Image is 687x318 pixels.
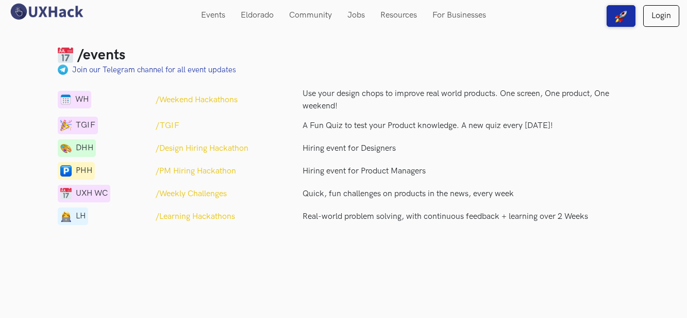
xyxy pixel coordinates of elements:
h3: /events [77,46,125,64]
img: palette [58,65,68,75]
a: Hiring event for Product Managers [303,165,630,178]
a: Join our Telegram channel for all event updates [72,64,236,76]
a: Eldorado [233,5,281,25]
a: /Design Hiring Hackathon [156,142,248,155]
a: /TGIF [156,120,179,132]
img: calendar-1 [60,188,72,199]
span: WH [75,93,89,106]
a: Jobs [340,5,373,25]
a: /Learning Hackathons [156,211,235,223]
p: Use your design chops to improve real world products. One screen, One product, One weekend! [303,88,630,113]
a: Hiring event for Designers [303,142,630,155]
p: Real-world problem solving, with continuous feedback + learning over 2 Weeks [303,211,630,223]
a: Community [281,5,340,25]
a: Login [643,5,679,27]
a: parkingPHH [58,169,95,179]
span: TGIF [76,119,95,132]
span: UXH WC [76,187,108,200]
img: rocket [615,10,627,23]
img: lady [60,211,72,222]
img: Calendar [58,47,73,63]
span: LH [76,210,86,222]
img: parking [60,165,72,177]
span: PHH [76,165,92,177]
a: /Weekend Hackathons [156,94,238,106]
span: DHH [76,142,93,154]
img: calendar-1 [60,94,71,105]
img: UXHack logo [8,3,85,21]
a: Resources [373,5,425,25]
a: telegramDHH [58,147,96,156]
a: /Weekly Challenges [156,188,227,200]
img: calendar-1 [60,120,72,131]
img: telegram [60,142,72,154]
a: For Businesses [425,5,494,25]
a: Events [193,5,233,25]
a: /PM Hiring Hackathon [156,165,236,178]
p: Quick, fun challenges on products in the news, every week [303,188,630,200]
p: A Fun Quiz to test your Product knowledge. A new quiz every [DATE]! [303,120,630,132]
